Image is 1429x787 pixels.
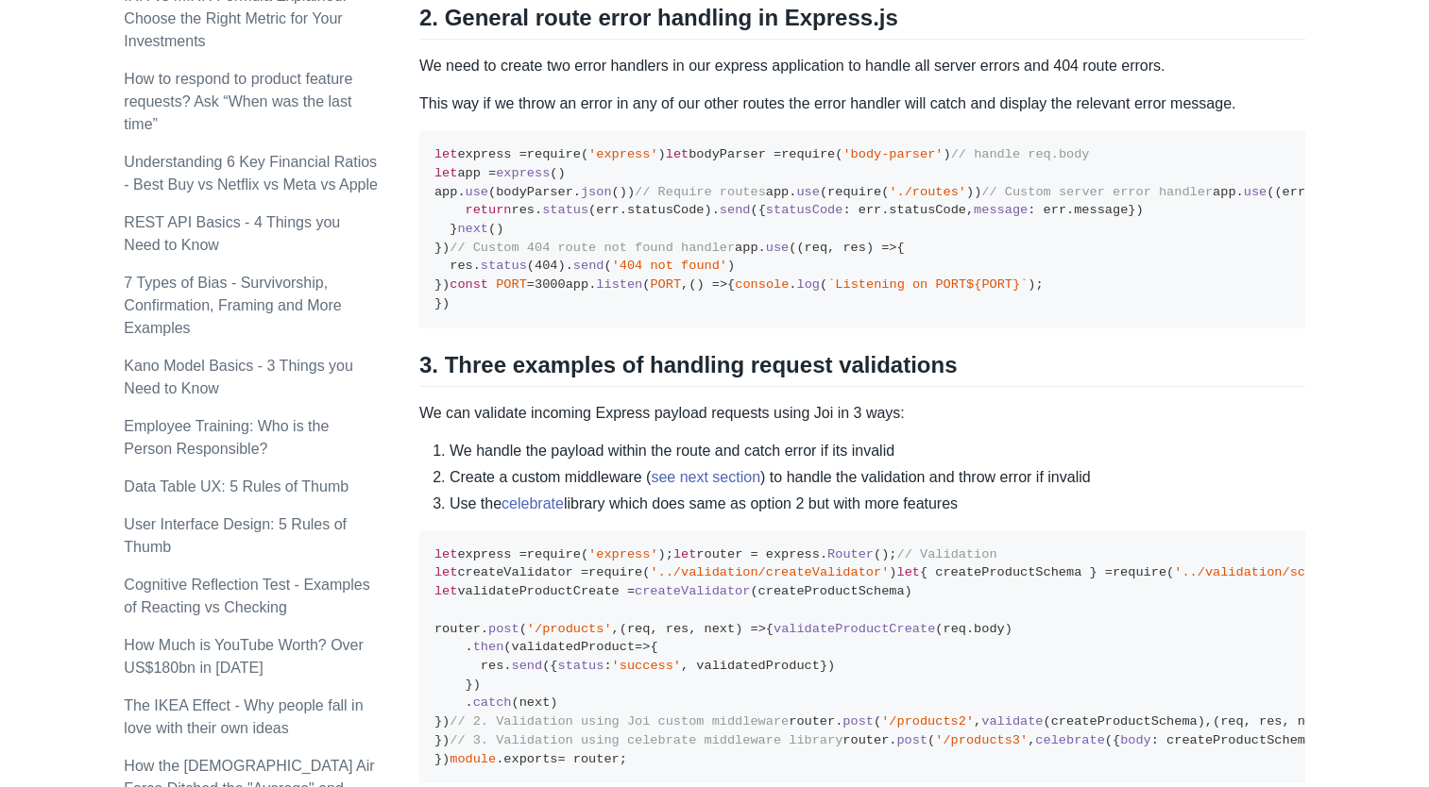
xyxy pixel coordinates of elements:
span: message [974,203,1028,217]
span: require [781,147,835,161]
h2: 2. General route error handling in Express.js [419,4,1305,40]
span: json [581,185,612,199]
span: 3000 [535,277,566,292]
span: '404 not found' [612,259,727,273]
span: post [842,714,874,728]
span: status [557,659,604,673]
a: How Much is YouTube Worth? Over US$180bn in [DATE] [124,637,363,676]
span: let [673,547,696,561]
span: ( ) => [620,622,766,636]
a: Cognitive Reflection Test - Examples of Reacting vs Checking [124,577,369,615]
span: let [434,584,457,598]
span: () => [689,277,727,292]
span: '/products2' [881,714,974,728]
a: REST API Basics - 4 Things you Need to Know [124,214,340,253]
span: post [488,622,519,636]
span: catch [473,695,512,710]
span: statusCode [766,203,843,217]
span: send [511,659,542,673]
span: const [450,277,488,292]
a: Understanding 6 Key Financial Ratios - Best Buy vs Netflix vs Meta vs Apple [124,154,378,193]
span: let [434,565,457,579]
span: status [542,203,588,217]
span: message [1074,203,1128,217]
span: require [1113,565,1166,579]
span: ${PORT} [966,277,1020,292]
span: use [466,185,488,199]
span: return [466,203,512,217]
span: './routes' [889,185,966,199]
span: // Custom server error handler [981,185,1213,199]
a: The IKEA Effect - Why people fall in love with their own ideas [124,697,363,736]
span: // handle req.body [951,147,1090,161]
span: createValidator [635,584,750,598]
a: Employee Training: Who is the Person Responsible? [124,418,329,457]
span: use [1244,185,1267,199]
a: 7 Types of Bias - Survivorship, Confirmation, Framing and More Examples [124,275,341,336]
span: validatedProduct [512,640,636,654]
span: use [766,241,789,255]
span: req, res, next [627,622,735,636]
span: let [434,147,457,161]
span: req, res, next [1220,714,1328,728]
span: require [588,565,642,579]
span: send [720,203,751,217]
span: let [666,147,689,161]
span: req, res [805,241,866,255]
li: Use the library which does same as option 2 but with more features [450,493,1305,515]
span: PORT [496,277,527,292]
span: '/products3' [935,733,1028,747]
span: // 3. Validation using celebrate middleware library [450,733,842,747]
span: body [1120,733,1151,747]
span: module [450,752,496,766]
span: statusCode [627,203,705,217]
span: log [796,277,819,292]
p: We can validate incoming Express payload requests using Joi in 3 ways: [419,402,1305,425]
p: This way if we throw an error in any of our other routes the error handler will catch and display... [419,92,1305,115]
span: console [735,277,789,292]
span: 'express' [588,547,657,561]
span: // Custom 404 route not found handler [450,241,735,255]
span: '../validation/createValidator' [650,565,889,579]
span: status [481,259,527,273]
span: PORT [650,277,681,292]
span: require [827,185,881,199]
a: celebrate [502,495,564,511]
span: ( ) => [1213,714,1359,728]
span: 404 [535,259,557,273]
a: see next section [651,469,760,485]
span: celebrate [1035,733,1104,747]
span: let [434,547,457,561]
span: ( ) => [796,241,896,255]
p: We need to create two error handlers in our express application to handle all server errors and 4... [419,55,1305,77]
span: validateProductCreate [774,622,935,636]
span: // Validation [896,547,996,561]
span: `Listening on PORT ` [827,277,1028,292]
a: How to respond to product feature requests? Ask “When was the last time” [124,71,352,132]
span: Router [827,547,874,561]
a: Kano Model Basics - 3 Things you Need to Know [124,358,353,396]
span: listen [596,277,642,292]
span: err, req, res, next [1282,185,1428,199]
span: body [974,622,1005,636]
span: let [896,565,919,579]
span: '/products' [527,622,612,636]
span: use [796,185,819,199]
span: next [457,222,488,236]
span: 'express' [588,147,657,161]
a: User Interface Design: 5 Rules of Thumb [124,516,347,555]
span: require [527,547,581,561]
span: => [512,640,651,654]
span: express [496,166,550,180]
span: let [434,166,457,180]
span: post [896,733,927,747]
li: Create a custom middleware ( ) to handle the validation and throw error if invalid [450,466,1305,489]
span: statusCode [889,203,966,217]
span: then [473,640,504,654]
span: validate [981,714,1043,728]
span: // 2. Validation using Joi custom middleware [450,714,789,728]
span: send [573,259,604,273]
span: 'success' [612,659,681,673]
h2: 3. Three examples of handling request validations [419,351,1305,387]
span: 'body-parser' [842,147,943,161]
